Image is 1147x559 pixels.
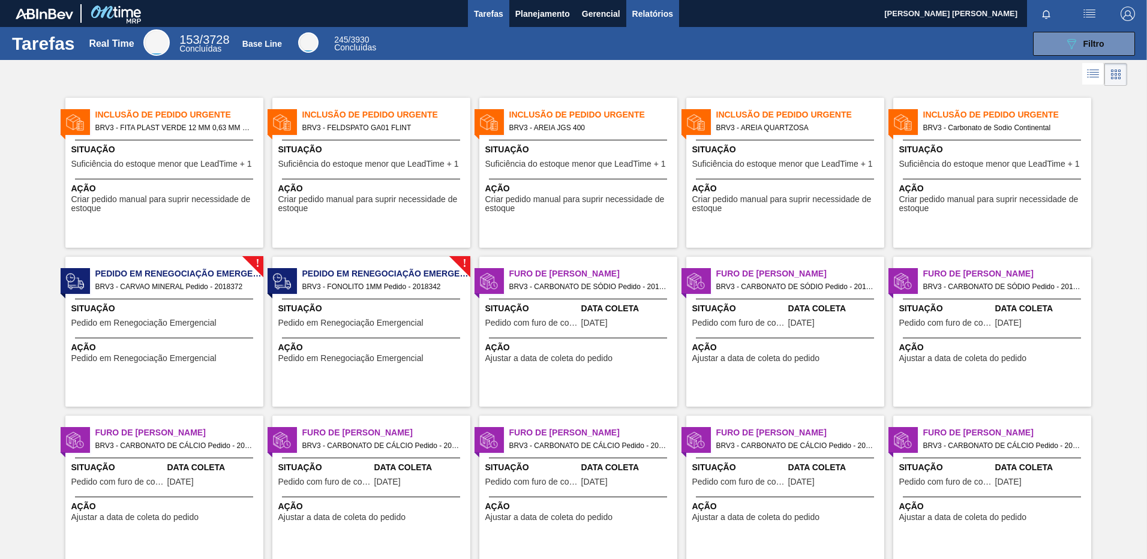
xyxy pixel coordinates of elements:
span: Inclusão de Pedido Urgente [302,109,470,121]
span: Pedido com furo de coleta [899,477,992,486]
div: Base Line [334,36,376,52]
span: Filtro [1083,39,1104,49]
span: 31/08/2025 [995,318,1022,327]
span: Ajustar a data de coleta do pedido [692,513,820,522]
span: Criar pedido manual para suprir necessidade de estoque [692,195,881,214]
span: 29/08/2025 [581,318,608,327]
div: Real Time [89,38,134,49]
span: Ação [71,341,260,354]
span: BRV3 - CARBONATO DE SÓDIO Pedido - 2018167 [509,280,668,293]
span: Situação [278,461,371,474]
span: Gerencial [582,7,620,21]
span: BRV3 - CARBONATO DE CÁLCIO Pedido - 2017731 [716,439,875,452]
span: Ajustar a data de coleta do pedido [71,513,199,522]
span: Situação [278,143,467,156]
span: Inclusão de Pedido Urgente [95,109,263,121]
span: Data Coleta [581,461,674,474]
span: BRV3 - CARBONATO DE SÓDIO Pedido - 2018168 [716,280,875,293]
span: Situação [485,461,578,474]
img: userActions [1082,7,1097,21]
span: BRV3 - CARBONATO DE CÁLCIO Pedido - 2017708 [302,439,461,452]
span: BRV3 - CARBONATO DE CÁLCIO Pedido - 2017734 [923,439,1082,452]
span: Ação [692,182,881,195]
span: BRV3 - AREIA JGS 400 [509,121,668,134]
span: Criar pedido manual para suprir necessidade de estoque [278,195,467,214]
img: status [480,113,498,131]
div: Visão em Cards [1104,63,1127,86]
span: Furo de Coleta [509,426,677,439]
span: Data Coleta [788,302,881,315]
div: Visão em Lista [1082,63,1104,86]
span: Furo de Coleta [716,426,884,439]
span: Suficiência do estoque menor que LeadTime + 1 [692,160,873,169]
span: Situação [692,461,785,474]
span: Pedido em Renegociação Emergencial [71,354,217,363]
span: Situação [692,143,881,156]
span: Data Coleta [581,302,674,315]
img: status [894,431,912,449]
span: BRV3 - CARBONATO DE CÁLCIO Pedido - 2017702 [95,439,254,452]
span: Tarefas [474,7,503,21]
span: Ajustar a data de coleta do pedido [692,354,820,363]
span: 153 [179,33,199,46]
span: Ajustar a data de coleta do pedido [899,354,1027,363]
span: Ação [899,182,1088,195]
span: Suficiência do estoque menor que LeadTime + 1 [899,160,1080,169]
span: Suficiência do estoque menor que LeadTime + 1 [278,160,459,169]
span: ! [256,259,259,268]
img: status [687,431,705,449]
span: BRV3 - Carbonato de Sodio Continental [923,121,1082,134]
span: Suficiência do estoque menor que LeadTime + 1 [71,160,252,169]
span: Concluídas [334,43,376,52]
span: Situação [899,302,992,315]
span: Ação [278,182,467,195]
img: status [273,272,291,290]
img: status [66,431,84,449]
span: Relatórios [632,7,673,21]
div: Real Time [143,29,170,56]
span: Ação [71,500,260,513]
span: Situação [485,302,578,315]
img: status [273,113,291,131]
span: / 3728 [179,33,229,46]
span: Ação [485,341,674,354]
div: Real Time [179,35,229,53]
span: 31/08/2025 [788,318,815,327]
span: Inclusão de Pedido Urgente [509,109,677,121]
span: Situação [71,143,260,156]
span: Situação [485,143,674,156]
span: Suficiência do estoque menor que LeadTime + 1 [485,160,666,169]
span: 09/09/2025 [788,477,815,486]
span: Situação [278,302,467,315]
img: status [66,113,84,131]
span: ! [463,259,466,268]
span: Ação [899,341,1088,354]
span: Furo de Coleta [509,268,677,280]
span: 01/09/2025 [374,477,401,486]
span: Ação [692,500,881,513]
span: Pedido com furo de coleta [278,477,371,486]
span: BRV3 - FELDSPATO GA01 FLINT [302,121,461,134]
button: Filtro [1033,32,1135,56]
img: status [894,113,912,131]
span: Pedido em Renegociação Emergencial [95,268,263,280]
span: Criar pedido manual para suprir necessidade de estoque [485,195,674,214]
span: Pedido em Renegociação Emergencial [278,318,424,327]
span: Pedido com furo de coleta [899,318,992,327]
span: Pedido com furo de coleta [485,477,578,486]
span: Ação [692,341,881,354]
span: Pedido em Renegociação Emergencial [278,354,424,363]
span: Data Coleta [788,461,881,474]
span: Data Coleta [995,461,1088,474]
span: Ajustar a data de coleta do pedido [899,513,1027,522]
img: status [687,272,705,290]
span: Pedido com furo de coleta [485,318,578,327]
span: BRV3 - FITA PLAST VERDE 12 MM 0,63 MM 2000 M [95,121,254,134]
img: TNhmsLtSVTkK8tSr43FrP2fwEKptu5GPRR3wAAAABJRU5ErkJggg== [16,8,73,19]
img: status [480,272,498,290]
img: status [480,431,498,449]
img: status [66,272,84,290]
span: Ajustar a data de coleta do pedido [485,354,613,363]
span: Ação [485,500,674,513]
span: 10/09/2025 [995,477,1022,486]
